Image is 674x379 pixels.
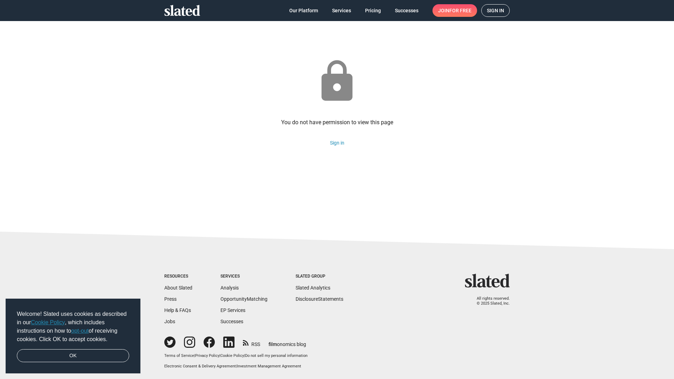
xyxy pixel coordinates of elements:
[31,319,65,325] a: Cookie Policy
[449,4,471,17] span: for free
[164,364,236,368] a: Electronic Consent & Delivery Agreement
[281,119,393,126] div: You do not have permission to view this page
[6,299,140,374] div: cookieconsent
[389,4,424,17] a: Successes
[71,328,89,334] a: opt-out
[395,4,418,17] span: Successes
[164,274,192,279] div: Resources
[219,353,220,358] span: |
[195,353,219,358] a: Privacy Policy
[164,285,192,291] a: About Slated
[17,310,129,344] span: Welcome! Slated uses cookies as described in our , which includes instructions on how to of recei...
[438,4,471,17] span: Join
[194,353,195,358] span: |
[284,4,324,17] a: Our Platform
[359,4,386,17] a: Pricing
[164,353,194,358] a: Terms of Service
[220,296,267,302] a: OpportunityMatching
[296,296,343,302] a: DisclosureStatements
[237,364,301,368] a: Investment Management Agreement
[245,353,308,359] button: Do not sell my personal information
[236,364,237,368] span: |
[220,274,267,279] div: Services
[289,4,318,17] span: Our Platform
[487,5,504,16] span: Sign in
[244,353,245,358] span: |
[220,319,243,324] a: Successes
[220,285,239,291] a: Analysis
[330,140,344,146] a: Sign in
[220,307,245,313] a: EP Services
[296,274,343,279] div: Slated Group
[481,4,510,17] a: Sign in
[269,335,306,348] a: filmonomics blog
[164,296,177,302] a: Press
[432,4,477,17] a: Joinfor free
[17,349,129,363] a: dismiss cookie message
[314,58,360,105] mat-icon: lock
[164,307,191,313] a: Help & FAQs
[269,341,277,347] span: film
[220,353,244,358] a: Cookie Policy
[332,4,351,17] span: Services
[365,4,381,17] span: Pricing
[469,296,510,306] p: All rights reserved. © 2025 Slated, Inc.
[326,4,357,17] a: Services
[164,319,175,324] a: Jobs
[296,285,330,291] a: Slated Analytics
[243,337,260,348] a: RSS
